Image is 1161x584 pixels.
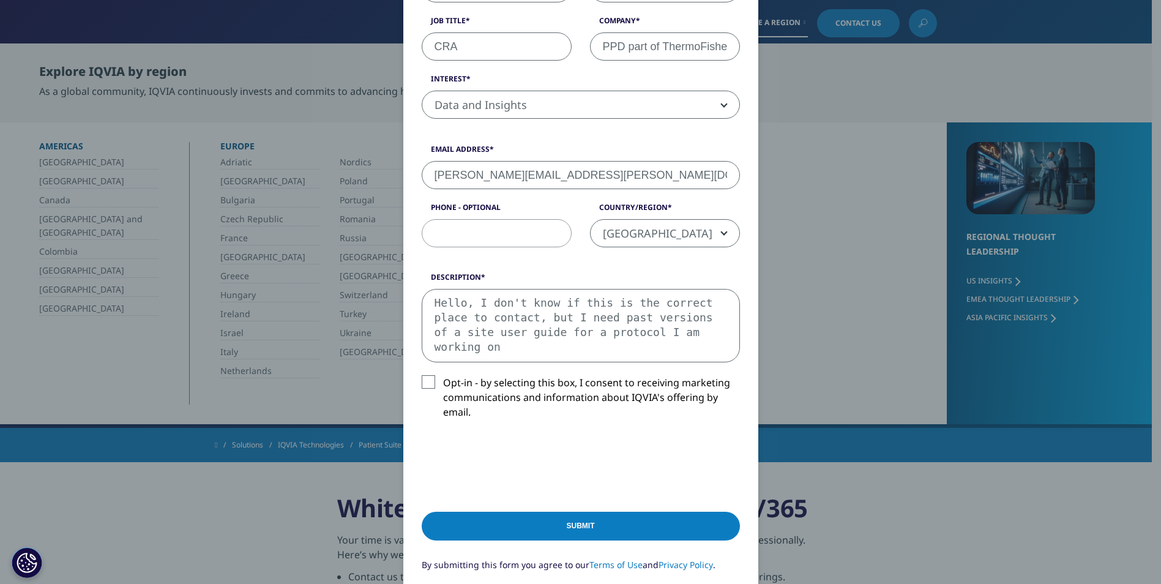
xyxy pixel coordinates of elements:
[422,202,572,219] label: Phone - Optional
[590,202,740,219] label: Country/Region
[422,512,740,541] input: Submit
[590,219,740,247] span: Australia
[659,559,713,571] a: Privacy Policy
[422,375,740,426] label: Opt-in - by selecting this box, I consent to receiving marketing communications and information a...
[422,144,740,161] label: Email Address
[589,559,643,571] a: Terms of Use
[422,91,739,119] span: Data and Insights
[591,220,739,248] span: Australia
[422,15,572,32] label: Job Title
[422,558,740,581] p: By submitting this form you agree to our and .
[422,272,740,289] label: Description
[422,439,608,487] iframe: reCAPTCHA
[12,547,42,578] button: Cookies Settings
[590,15,740,32] label: Company
[422,73,740,91] label: Interest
